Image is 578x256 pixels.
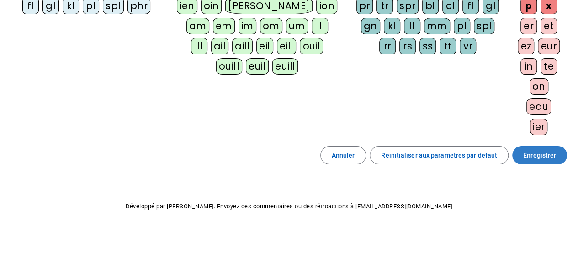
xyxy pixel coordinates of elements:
span: Enregistrer [523,150,556,161]
div: euil [246,58,269,75]
div: il [312,18,328,34]
div: ez [518,38,534,54]
div: on [530,78,548,95]
div: eau [526,98,551,115]
div: om [260,18,282,34]
div: aill [232,38,253,54]
div: am [186,18,209,34]
div: er [520,18,537,34]
div: ier [530,119,548,135]
span: Réinitialiser aux paramètres par défaut [381,150,497,161]
div: em [213,18,235,34]
button: Enregistrer [512,146,567,164]
div: im [239,18,256,34]
div: in [520,58,537,75]
span: Annuler [332,150,355,161]
div: tt [440,38,456,54]
div: ouil [300,38,323,54]
div: gn [361,18,380,34]
div: ss [419,38,436,54]
div: eur [538,38,560,54]
button: Réinitialiser aux paramètres par défaut [370,146,509,164]
div: ill [191,38,207,54]
div: eill [277,38,297,54]
div: vr [460,38,476,54]
div: um [286,18,308,34]
div: euill [272,58,298,75]
div: spl [474,18,495,34]
div: kl [384,18,400,34]
div: ail [211,38,229,54]
button: Annuler [320,146,366,164]
div: te [541,58,557,75]
div: rs [399,38,416,54]
div: rr [379,38,396,54]
div: ll [404,18,420,34]
div: eil [256,38,273,54]
p: Développé par [PERSON_NAME]. Envoyez des commentaires ou des rétroactions à [EMAIL_ADDRESS][DOMAI... [7,201,571,212]
div: pl [454,18,470,34]
div: mm [424,18,450,34]
div: ouill [216,58,242,75]
div: et [541,18,557,34]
